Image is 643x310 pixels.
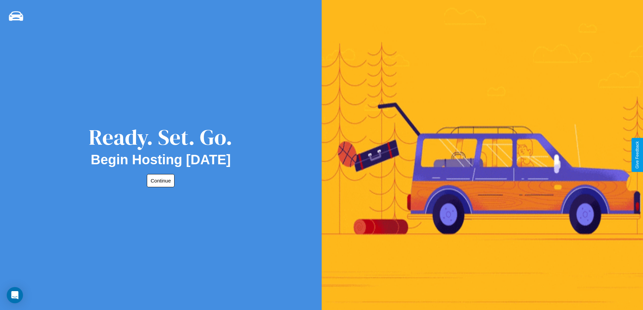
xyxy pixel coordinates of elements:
div: Ready. Set. Go. [89,122,233,152]
h2: Begin Hosting [DATE] [91,152,231,167]
div: Open Intercom Messenger [7,287,23,303]
div: Give Feedback [635,141,640,169]
button: Continue [147,174,175,187]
